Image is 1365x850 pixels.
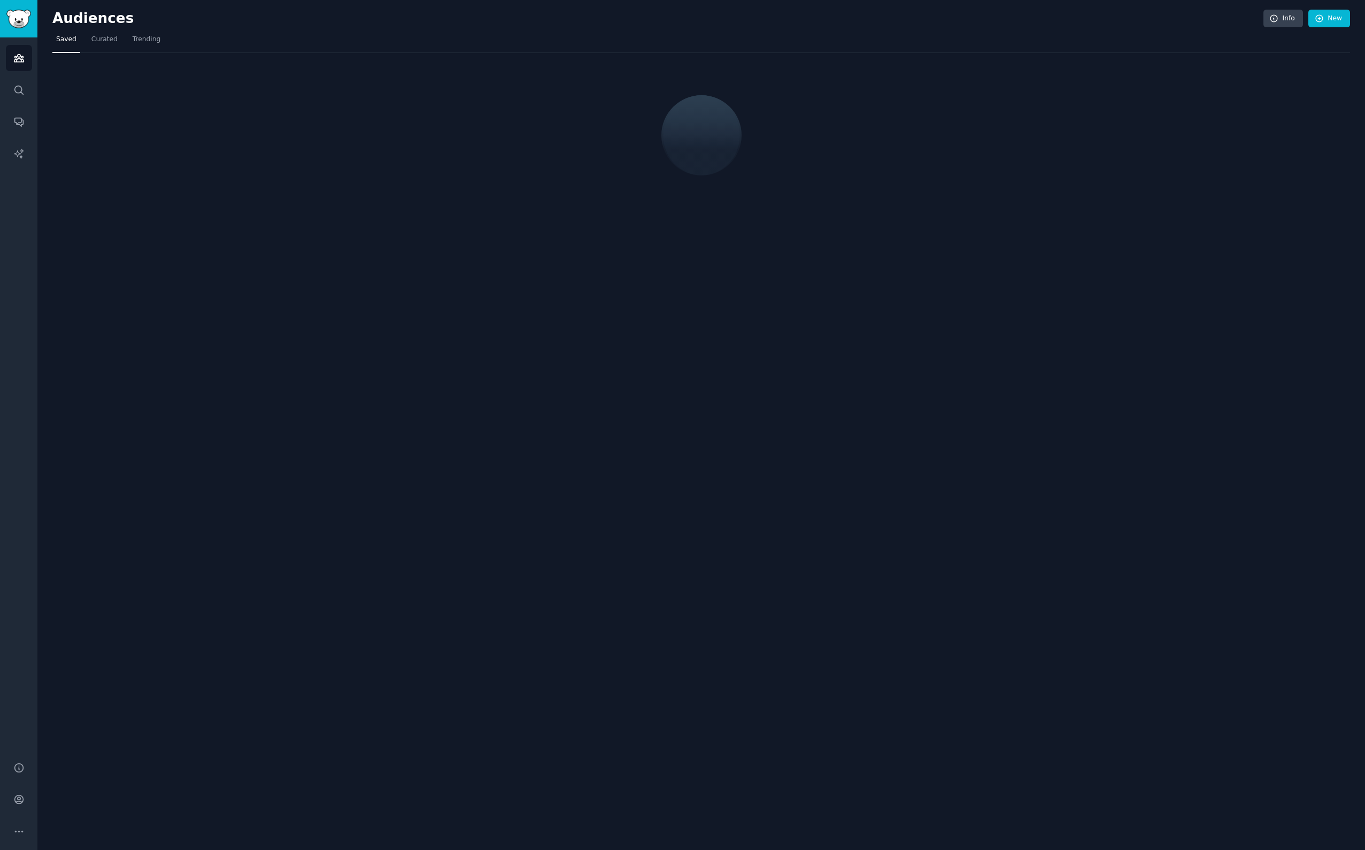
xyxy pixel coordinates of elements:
[88,31,121,53] a: Curated
[133,35,160,44] span: Trending
[52,31,80,53] a: Saved
[91,35,118,44] span: Curated
[52,10,1263,27] h2: Audiences
[6,10,31,28] img: GummySearch logo
[1263,10,1303,28] a: Info
[129,31,164,53] a: Trending
[56,35,76,44] span: Saved
[1308,10,1350,28] a: New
